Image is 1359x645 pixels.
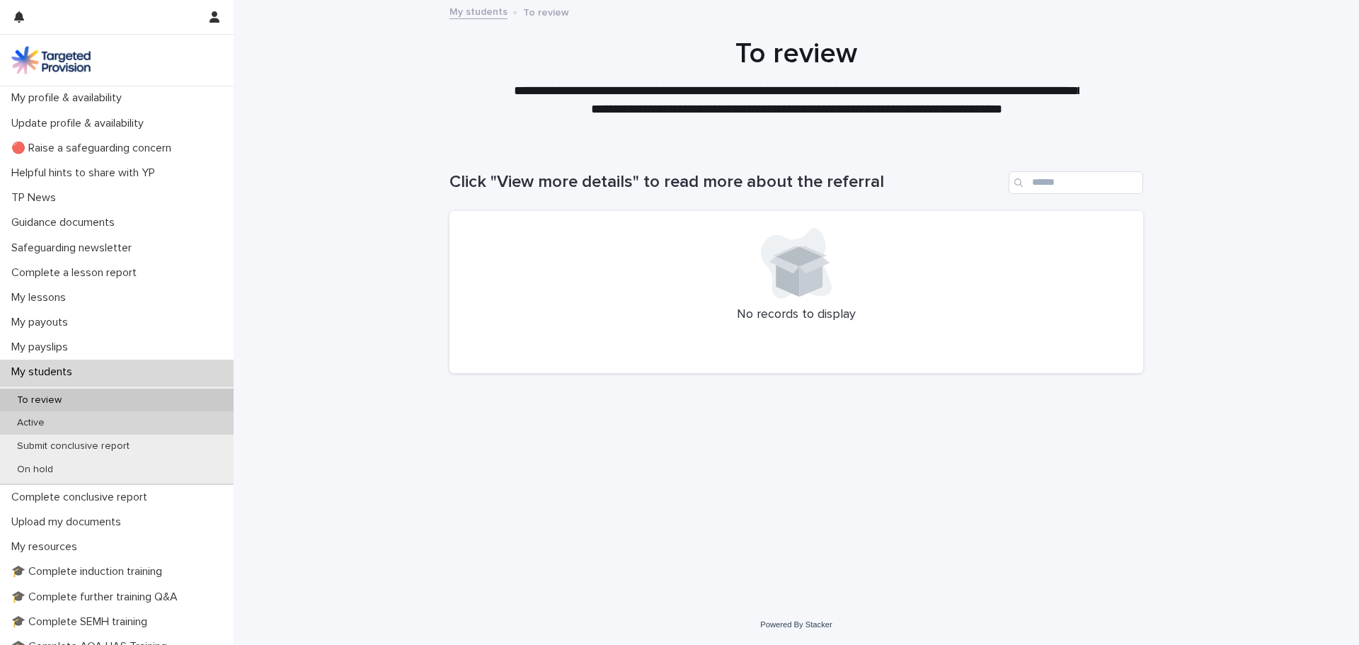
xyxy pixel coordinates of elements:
[6,266,148,280] p: Complete a lesson report
[6,417,56,429] p: Active
[6,565,173,578] p: 🎓 Complete induction training
[6,365,84,379] p: My students
[6,91,133,105] p: My profile & availability
[6,166,166,180] p: Helpful hints to share with YP
[449,172,1003,193] h1: Click "View more details" to read more about the referral
[449,37,1143,71] h1: To review
[466,307,1126,323] p: No records to display
[523,4,569,19] p: To review
[6,440,141,452] p: Submit conclusive report
[6,515,132,529] p: Upload my documents
[11,46,91,74] img: M5nRWzHhSzIhMunXDL62
[6,191,67,205] p: TP News
[760,620,832,629] a: Powered By Stacker
[1009,171,1143,194] input: Search
[6,590,189,604] p: 🎓 Complete further training Q&A
[6,394,73,406] p: To review
[6,491,159,504] p: Complete conclusive report
[6,540,88,554] p: My resources
[6,291,77,304] p: My lessons
[6,615,159,629] p: 🎓 Complete SEMH training
[6,117,155,130] p: Update profile & availability
[6,316,79,329] p: My payouts
[449,3,508,19] a: My students
[6,464,64,476] p: On hold
[6,341,79,354] p: My payslips
[6,216,126,229] p: Guidance documents
[6,142,183,155] p: 🔴 Raise a safeguarding concern
[6,241,143,255] p: Safeguarding newsletter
